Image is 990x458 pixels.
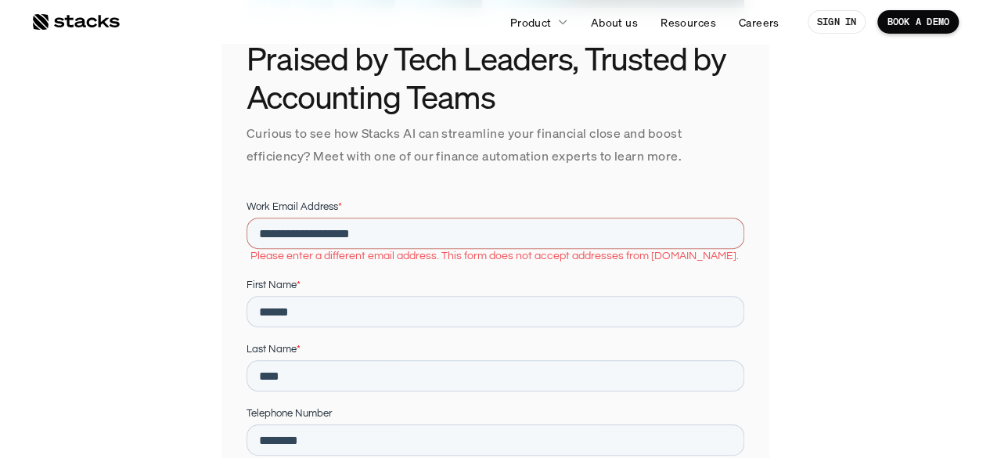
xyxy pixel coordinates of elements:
a: Privacy Policy [299,422,368,433]
p: Careers [739,14,779,31]
h3: Praised by Tech Leaders, Trusted by Accounting Teams [247,39,744,116]
p: BOOK A DEMO [887,16,949,27]
a: About us [581,8,647,36]
a: Careers [729,8,789,36]
a: Resources [651,8,725,36]
label: Please enter a different email address. This form does not accept addresses from [DOMAIN_NAME]. [4,50,498,64]
p: Curious to see how Stacks AI can streamline your financial close and boost efficiency? Meet with ... [247,122,744,168]
a: SIGN IN [808,10,866,34]
a: BOOK A DEMO [877,10,959,34]
p: Resources [661,14,716,31]
p: SIGN IN [817,16,857,27]
p: About us [591,14,638,31]
p: Product [510,14,552,31]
